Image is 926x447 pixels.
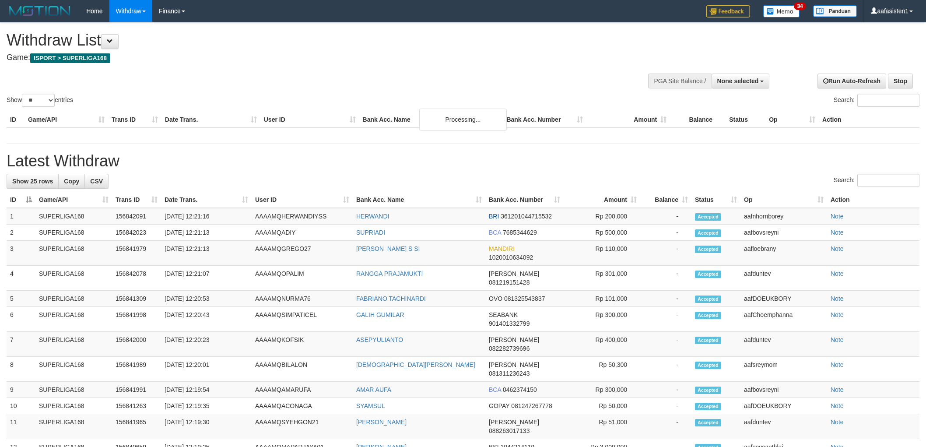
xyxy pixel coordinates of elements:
td: aafduntev [740,266,827,291]
th: Trans ID [108,112,161,128]
td: - [640,332,691,357]
a: Show 25 rows [7,174,59,189]
a: Note [831,419,844,426]
td: - [640,307,691,332]
td: 156842023 [112,225,161,241]
img: Feedback.jpg [706,5,750,18]
span: Copy 082282739696 to clipboard [489,345,530,352]
h1: Latest Withdraw [7,152,919,170]
td: 156841979 [112,241,161,266]
td: AAAAMQGREGO27 [252,241,353,266]
label: Search: [834,174,919,187]
td: [DATE] 12:19:30 [161,414,252,439]
td: SUPERLIGA168 [35,307,112,332]
a: Note [831,213,844,220]
th: User ID: activate to sort column ascending [252,192,353,208]
span: MANDIRI [489,245,515,252]
td: aafDOEUKBORY [740,291,827,307]
a: AMAR AUFA [356,386,391,393]
th: Bank Acc. Number [503,112,586,128]
td: aafduntev [740,414,827,439]
td: - [640,291,691,307]
td: [DATE] 12:20:53 [161,291,252,307]
span: Copy 0462374150 to clipboard [503,386,537,393]
a: [PERSON_NAME] S SI [356,245,420,252]
span: Copy 7685344629 to clipboard [503,229,537,236]
td: [DATE] 12:19:54 [161,382,252,398]
span: Copy [64,178,79,185]
td: AAAAMQSIMPATICEL [252,307,353,332]
th: Bank Acc. Number: activate to sort column ascending [485,192,564,208]
span: Accepted [695,213,721,221]
h1: Withdraw List [7,32,609,49]
th: ID: activate to sort column descending [7,192,35,208]
th: User ID [260,112,359,128]
td: aafnhornborey [740,208,827,225]
td: - [640,414,691,439]
td: 2 [7,225,35,241]
a: ASEPYULIANTO [356,336,403,343]
span: Copy 081325543837 to clipboard [504,295,545,302]
td: 11 [7,414,35,439]
td: Rp 301,000 [564,266,640,291]
td: AAAAMQBILALON [252,357,353,382]
a: Note [831,402,844,409]
span: OVO [489,295,502,302]
a: Note [831,361,844,368]
span: Accepted [695,403,721,410]
td: AAAAMQNURMA76 [252,291,353,307]
td: AAAAMQAMARUFA [252,382,353,398]
td: [DATE] 12:20:43 [161,307,252,332]
td: 6 [7,307,35,332]
td: SUPERLIGA168 [35,414,112,439]
td: AAAAMQKOFSIK [252,332,353,357]
th: Op [765,112,819,128]
a: Note [831,295,844,302]
td: 5 [7,291,35,307]
a: SYAMSUL [356,402,385,409]
td: Rp 500,000 [564,225,640,241]
td: Rp 50,000 [564,398,640,414]
label: Show entries [7,94,73,107]
td: SUPERLIGA168 [35,332,112,357]
th: Balance [670,112,726,128]
span: [PERSON_NAME] [489,336,539,343]
td: 156842091 [112,208,161,225]
td: 156841309 [112,291,161,307]
span: 34 [794,2,806,10]
a: RANGGA PRAJAMUKTI [356,270,423,277]
td: [DATE] 12:21:13 [161,241,252,266]
th: Op: activate to sort column ascending [740,192,827,208]
th: Action [827,192,919,208]
td: Rp 101,000 [564,291,640,307]
td: Rp 200,000 [564,208,640,225]
a: FABRIANO TACHINARDI [356,295,426,302]
td: aafduntev [740,332,827,357]
span: CSV [90,178,103,185]
th: Game/API: activate to sort column ascending [35,192,112,208]
span: Accepted [695,337,721,344]
span: Accepted [695,246,721,253]
a: Run Auto-Refresh [817,74,886,88]
td: SUPERLIGA168 [35,357,112,382]
td: aafbovsreyni [740,225,827,241]
td: 156841965 [112,414,161,439]
span: Accepted [695,419,721,426]
select: Showentries [22,94,55,107]
span: Accepted [695,271,721,278]
td: SUPERLIGA168 [35,291,112,307]
span: GOPAY [489,402,509,409]
td: 4 [7,266,35,291]
td: aafsreymom [740,357,827,382]
th: Balance: activate to sort column ascending [640,192,691,208]
td: Rp 400,000 [564,332,640,357]
a: [DEMOGRAPHIC_DATA][PERSON_NAME] [356,361,475,368]
img: panduan.png [813,5,857,17]
td: AAAAMQSYEHGON21 [252,414,353,439]
span: Copy 1020010634092 to clipboard [489,254,533,261]
a: [PERSON_NAME] [356,419,407,426]
a: Note [831,270,844,277]
td: AAAAMQOPALIM [252,266,353,291]
th: Bank Acc. Name: activate to sort column ascending [353,192,485,208]
td: 9 [7,382,35,398]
